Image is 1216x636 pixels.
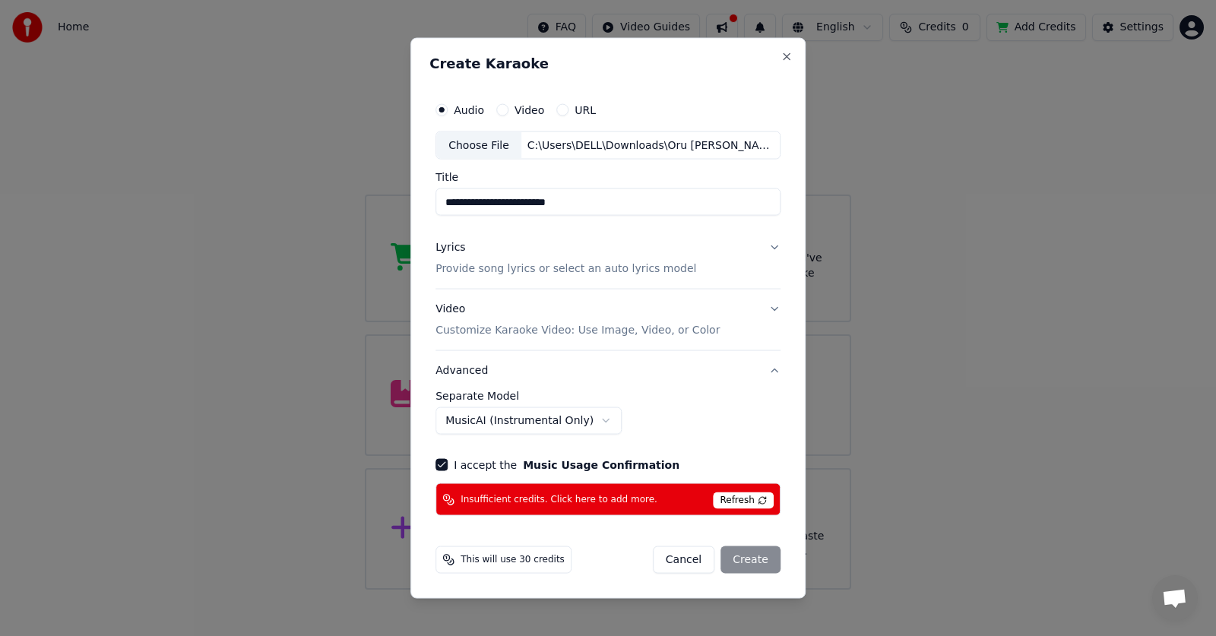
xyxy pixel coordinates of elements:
label: Title [435,172,781,182]
div: Choose File [436,131,521,159]
h2: Create Karaoke [429,56,787,70]
div: C:\Users\DELL\Downloads\Oru [PERSON_NAME] - Audio Song.mp3 [521,138,780,153]
label: Audio [454,104,484,115]
span: Refresh [713,492,773,509]
div: Lyrics [435,240,465,255]
span: This will use 30 credits [461,554,565,566]
button: Advanced [435,351,781,391]
div: Advanced [435,391,781,447]
button: LyricsProvide song lyrics or select an auto lyrics model [435,228,781,289]
div: Video [435,302,720,338]
label: Video [515,104,544,115]
p: Provide song lyrics or select an auto lyrics model [435,261,696,277]
span: Insufficient credits. Click here to add more. [461,493,657,505]
button: I accept the [523,460,679,470]
button: Cancel [653,546,714,574]
label: Separate Model [435,391,781,401]
label: I accept the [454,460,679,470]
p: Customize Karaoke Video: Use Image, Video, or Color [435,323,720,338]
button: VideoCustomize Karaoke Video: Use Image, Video, or Color [435,290,781,350]
label: URL [575,104,596,115]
